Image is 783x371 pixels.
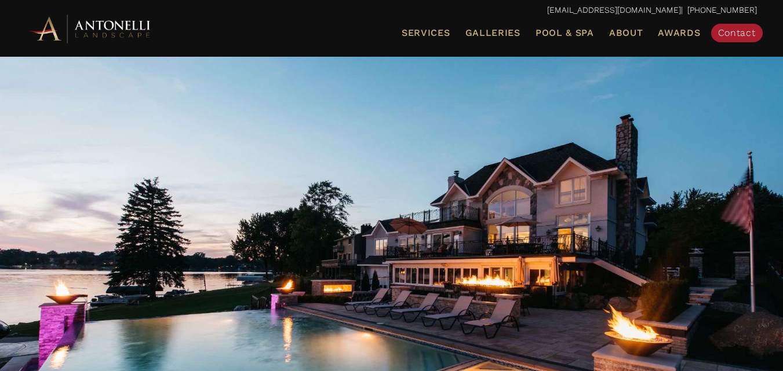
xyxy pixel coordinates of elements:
[604,25,648,41] a: About
[711,24,763,42] a: Contact
[658,27,700,38] span: Awards
[531,25,599,41] a: Pool & Spa
[718,27,756,38] span: Contact
[402,28,450,38] span: Services
[547,5,681,14] a: [EMAIL_ADDRESS][DOMAIN_NAME]
[27,3,757,18] p: | [PHONE_NUMBER]
[397,25,455,41] a: Services
[27,13,154,45] img: Antonelli Horizontal Logo
[465,27,520,38] span: Galleries
[536,27,594,38] span: Pool & Spa
[653,25,705,41] a: Awards
[609,28,643,38] span: About
[461,25,525,41] a: Galleries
